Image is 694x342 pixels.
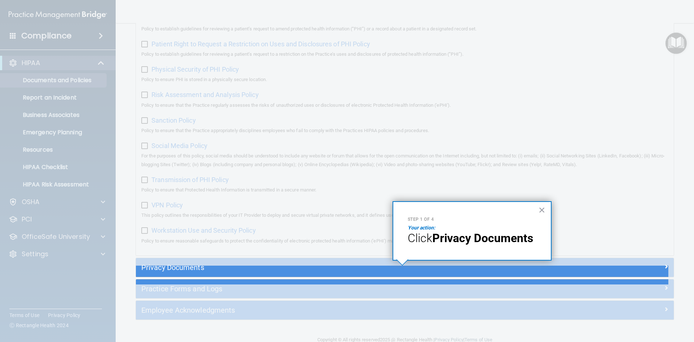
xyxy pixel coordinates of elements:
[408,231,432,245] span: Click
[408,216,536,223] p: Step 1 of 4
[408,225,435,231] em: Your action:
[432,231,533,245] strong: Privacy Documents
[141,263,534,271] h5: Privacy Documents
[569,291,685,320] iframe: Drift Widget Chat Controller
[539,204,545,216] button: Close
